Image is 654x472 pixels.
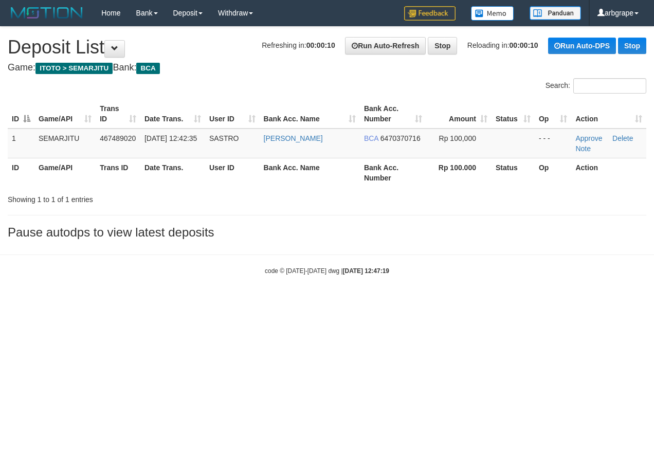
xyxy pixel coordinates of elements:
[8,226,646,239] h3: Pause autodps to view latest deposits
[205,99,260,129] th: User ID: activate to sort column ascending
[136,63,159,74] span: BCA
[492,158,535,187] th: Status
[96,99,140,129] th: Trans ID: activate to sort column ascending
[306,41,335,49] strong: 00:00:10
[535,99,571,129] th: Op: activate to sort column ascending
[380,134,421,142] span: Copy 6470370716 to clipboard
[575,134,602,142] a: Approve
[345,37,426,55] a: Run Auto-Refresh
[140,99,205,129] th: Date Trans.: activate to sort column ascending
[35,63,113,74] span: ITOTO > SEMARJITU
[426,158,492,187] th: Rp 100.000
[343,267,389,275] strong: [DATE] 12:47:19
[265,267,389,275] small: code © [DATE]-[DATE] dwg |
[260,99,360,129] th: Bank Acc. Name: activate to sort column ascending
[8,129,34,158] td: 1
[467,41,538,49] span: Reloading in:
[144,134,197,142] span: [DATE] 12:42:35
[8,190,265,205] div: Showing 1 to 1 of 1 entries
[571,99,646,129] th: Action: activate to sort column ascending
[404,6,456,21] img: Feedback.jpg
[140,158,205,187] th: Date Trans.
[439,134,476,142] span: Rp 100,000
[618,38,646,54] a: Stop
[546,78,646,94] label: Search:
[535,158,571,187] th: Op
[8,99,34,129] th: ID: activate to sort column descending
[575,144,591,153] a: Note
[209,134,239,142] span: SASTRO
[100,134,136,142] span: 467489020
[8,5,86,21] img: MOTION_logo.png
[364,134,378,142] span: BCA
[612,134,633,142] a: Delete
[360,158,427,187] th: Bank Acc. Number
[548,38,616,54] a: Run Auto-DPS
[530,6,581,20] img: panduan.png
[205,158,260,187] th: User ID
[96,158,140,187] th: Trans ID
[492,99,535,129] th: Status: activate to sort column ascending
[8,37,646,58] h1: Deposit List
[34,129,96,158] td: SEMARJITU
[573,78,646,94] input: Search:
[510,41,538,49] strong: 00:00:10
[426,99,492,129] th: Amount: activate to sort column ascending
[264,134,323,142] a: [PERSON_NAME]
[360,99,427,129] th: Bank Acc. Number: activate to sort column ascending
[34,99,96,129] th: Game/API: activate to sort column ascending
[535,129,571,158] td: - - -
[8,63,646,73] h4: Game: Bank:
[34,158,96,187] th: Game/API
[428,37,457,55] a: Stop
[260,158,360,187] th: Bank Acc. Name
[262,41,335,49] span: Refreshing in:
[471,6,514,21] img: Button%20Memo.svg
[8,158,34,187] th: ID
[571,158,646,187] th: Action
